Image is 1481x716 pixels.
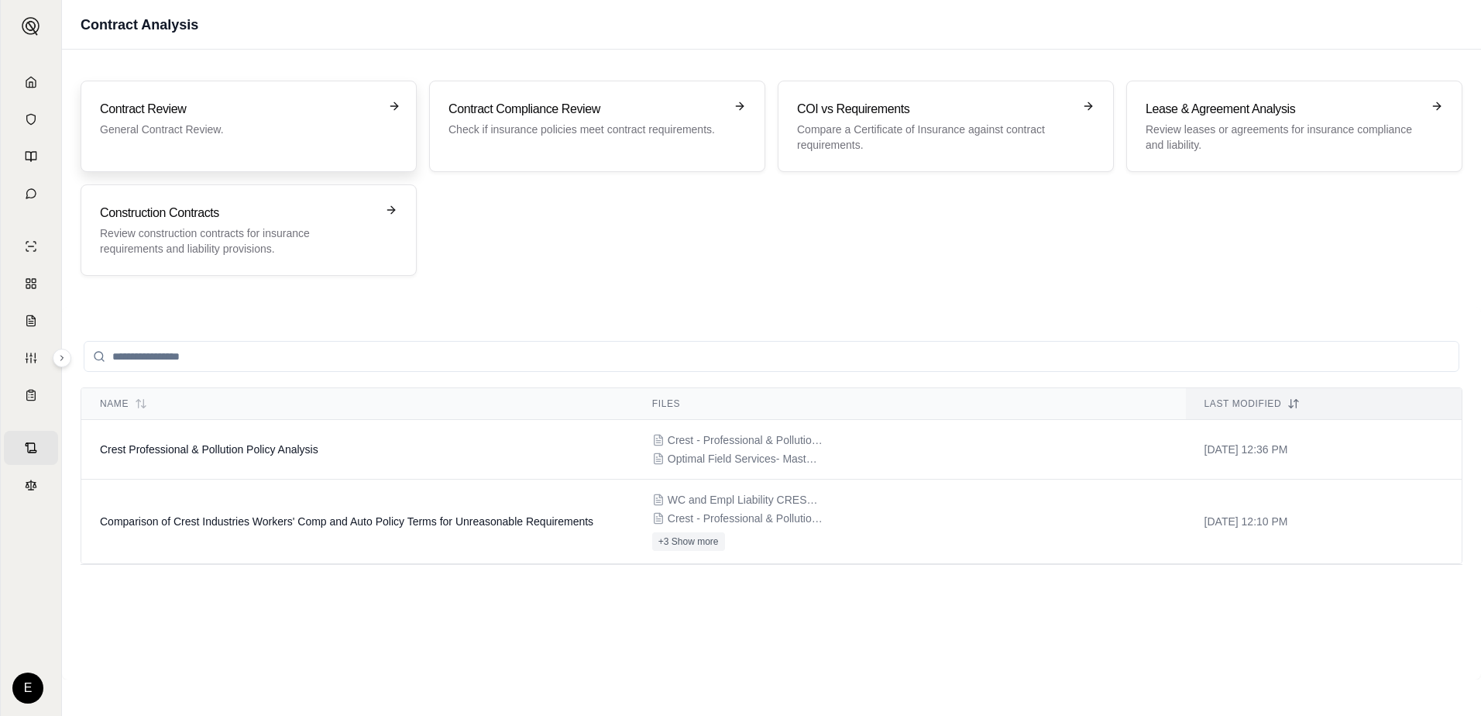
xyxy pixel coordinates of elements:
a: Claim Coverage [4,304,58,338]
div: Name [100,398,615,410]
div: Last modified [1204,398,1443,410]
a: Prompt Library [4,139,58,174]
img: Expand sidebar [22,17,40,36]
p: Review construction contracts for insurance requirements and liability provisions. [100,225,376,256]
button: +3 Show more [652,532,725,551]
h3: COI vs Requirements [797,100,1073,119]
span: Crest Professional & Pollution Policy Analysis [100,443,318,456]
h3: Contract Review [100,100,376,119]
a: Legal Search Engine [4,468,58,502]
p: General Contract Review. [100,122,376,137]
a: Home [4,65,58,99]
span: Comparison of Crest Industries Workers' Comp and Auto Policy Terms for Unreasonable Requirements [100,515,593,528]
div: E [12,673,43,704]
a: Policy Comparisons [4,267,58,301]
a: Documents Vault [4,102,58,136]
a: Coverage Table [4,378,58,412]
h1: Contract Analysis [81,14,198,36]
td: [DATE] 12:10 PM [1186,480,1462,564]
h3: Construction Contracts [100,204,376,222]
span: WC and Empl Liability CREST INDUSTRIES LLC 20250331-0903.pdf [668,492,823,508]
p: Review leases or agreements for insurance compliance and liability. [1146,122,1421,153]
h3: Contract Compliance Review [448,100,724,119]
span: Crest - Professional & Pollution Policy - 9-1-2025 - 9-1-2026.pdf [668,432,823,448]
a: Custom Report [4,341,58,375]
p: Compare a Certificate of Insurance against contract requirements. [797,122,1073,153]
a: Chat [4,177,58,211]
p: Check if insurance policies meet contract requirements. [448,122,724,137]
button: Expand sidebar [15,11,46,42]
th: Files [634,388,1186,420]
button: Expand sidebar [53,349,71,367]
a: Contract Analysis [4,431,58,465]
td: [DATE] 12:36 PM [1186,420,1462,480]
span: Crest - Professional & Pollution Policy - 9-1-2025 - 9-1-2026.pdf [668,511,823,526]
h3: Lease & Agreement Analysis [1146,100,1421,119]
a: Single Policy [4,229,58,263]
span: Optimal Field Services- Master Subcontract Agreement (68d5aed78e) (version 1)_ELR rev 9.29.25.docx [668,451,823,466]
